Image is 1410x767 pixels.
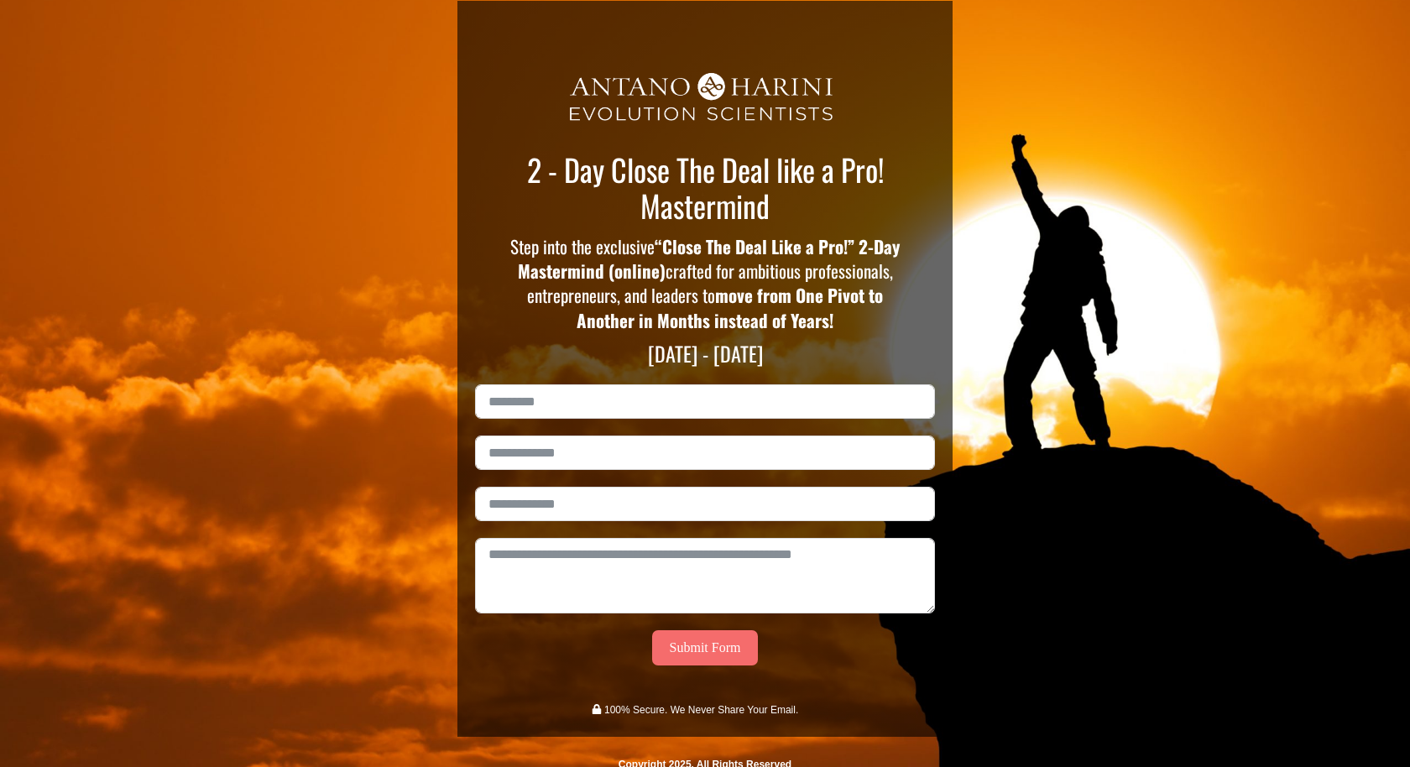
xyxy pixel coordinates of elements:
[513,151,897,223] p: 2 - Day Close The Deal like a Pro! Mastermind
[652,630,759,665] button: Submit Form
[509,234,901,333] p: Step into the exclusive crafted for ambitious professionals, entrepreneurs, and leaders to
[530,55,880,143] img: AH_Ev-png-2
[518,233,901,284] strong: “Close The Deal Like a Pro!” 2-Day Mastermind (online)
[577,282,883,332] strong: move from One Pivot to Another in Months instead of Years!
[513,342,897,366] p: [DATE] - [DATE]
[604,700,798,720] p: 100% Secure. We Never Share Your Email.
